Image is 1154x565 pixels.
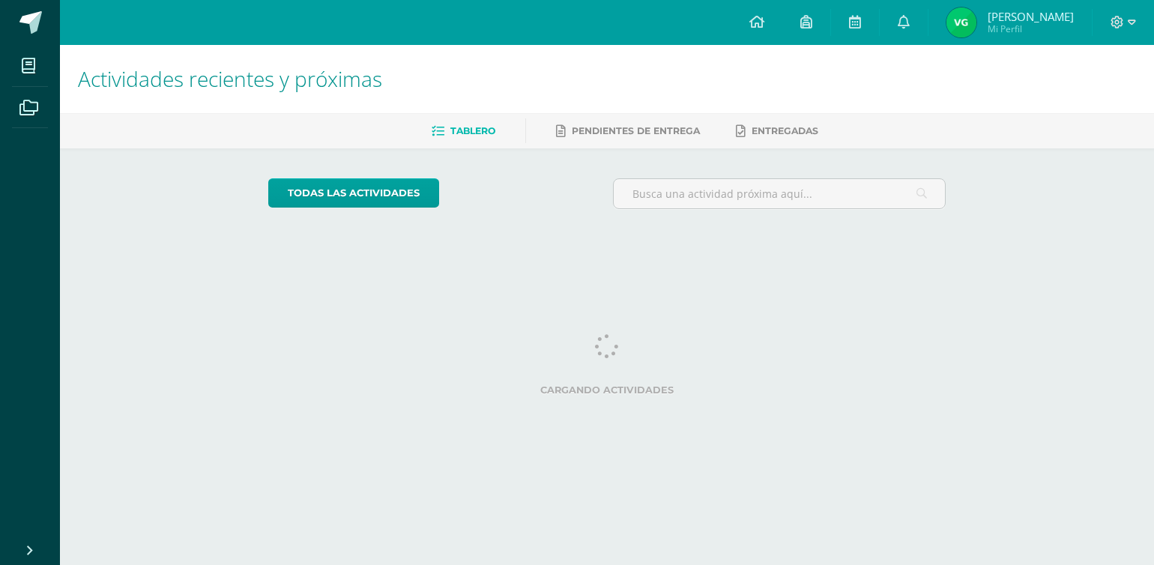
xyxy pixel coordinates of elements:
span: Actividades recientes y próximas [78,64,382,93]
span: Entregadas [752,125,818,136]
span: [PERSON_NAME] [988,9,1074,24]
input: Busca una actividad próxima aquí... [614,179,946,208]
span: Tablero [450,125,495,136]
img: 5b889ecc71594f5957f66f9507f01921.png [946,7,976,37]
a: Tablero [432,119,495,143]
span: Mi Perfil [988,22,1074,35]
span: Pendientes de entrega [572,125,700,136]
label: Cargando actividades [268,384,946,396]
a: Entregadas [736,119,818,143]
a: Pendientes de entrega [556,119,700,143]
a: todas las Actividades [268,178,439,208]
